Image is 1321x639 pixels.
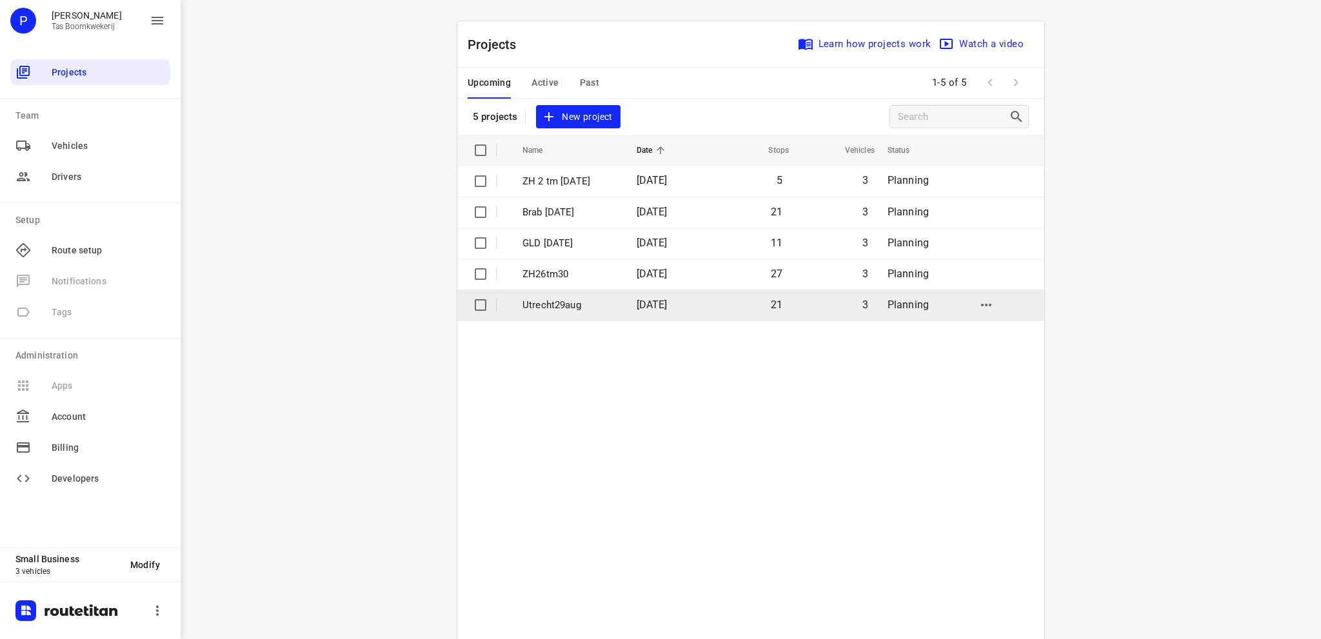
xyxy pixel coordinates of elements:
[62,333,581,346] p: Servatiusstraat 19, Aalten
[52,441,165,455] span: Billing
[591,141,839,153] p: Delivery
[52,22,122,31] p: Tas Boomkwekerij
[591,370,597,380] span: —
[591,393,839,406] p: Delivery
[888,237,929,249] span: Planning
[1275,362,1298,375] span: 12:54
[715,103,1298,115] span: 08:00
[1275,182,1298,195] span: 09:25
[888,206,929,218] span: Planning
[637,143,670,158] span: Date
[591,429,839,442] p: Delivery
[36,362,42,375] div: 7
[1275,146,1298,159] span: 08:53
[1275,290,1298,303] span: 11:21
[751,143,789,158] span: Stops
[522,236,617,251] p: GLD 2 sept
[1275,326,1298,339] span: 12:10
[1275,218,1298,231] span: 10:09
[36,182,42,194] div: 2
[637,268,668,280] span: [DATE]
[771,206,782,218] span: 21
[531,75,559,91] span: Active
[36,398,42,411] div: 8
[468,75,511,91] span: Upcoming
[591,285,839,298] p: Delivery
[591,190,597,199] span: —
[888,174,929,186] span: Planning
[771,237,782,249] span: 11
[1003,70,1029,95] span: Next Page
[522,298,617,313] p: Utrecht29aug
[62,152,581,165] p: [STREET_ADDRESS]
[62,513,581,526] p: Oude Prinsenweg 18, Putten
[34,507,45,519] div: 11
[591,334,597,344] span: —
[637,206,668,218] span: [DATE]
[591,153,597,163] span: —
[10,237,170,263] div: Route setup
[1275,435,1298,447] span: 14:40
[522,267,617,282] p: ZH26tm30
[591,213,839,226] p: Delivery
[62,139,581,152] p: 81304
[1009,109,1028,124] div: Search
[536,105,620,129] button: New project
[591,502,839,515] p: Delivery
[36,218,42,230] div: 3
[62,356,581,369] p: 81440
[522,174,617,189] p: ZH 2 tm 6 sept
[15,26,1306,41] p: Shift: 08:00 - 17:06
[898,107,1009,127] input: Search projects
[591,478,597,488] span: —
[777,174,782,186] span: 5
[62,428,581,441] p: 81340
[15,349,170,362] p: Administration
[52,10,122,21] p: Peter Tas
[637,174,668,186] span: [DATE]
[62,116,697,129] p: [GEOGRAPHIC_DATA], [GEOGRAPHIC_DATA]
[130,560,160,570] span: Modify
[468,35,527,54] p: Projects
[62,284,581,297] p: 81339
[771,299,782,311] span: 21
[715,536,1298,549] span: 17:06
[977,70,1003,95] span: Previous Page
[62,211,581,224] p: 81321
[591,226,597,235] span: —
[62,405,581,418] p: Boxbergerweg 58, Diepenveen
[591,406,597,416] span: —
[591,262,597,271] span: —
[15,567,120,576] p: 3 vehicles
[771,268,782,280] span: 27
[15,109,170,123] p: Team
[62,175,581,188] p: 81335
[715,550,1298,563] p: Completion time
[591,466,839,478] p: Delivery
[15,213,170,227] p: Setup
[62,188,581,201] p: Oude Broekdijk 18, Kesteren
[36,290,42,302] div: 5
[15,72,1306,93] h6: 2de voertuig, Renault Master
[10,59,170,85] div: Projects
[580,75,600,91] span: Past
[10,266,170,297] span: Available only on our Business plan
[34,471,45,483] div: 10
[52,170,165,184] span: Drivers
[1275,398,1298,411] span: 13:49
[62,224,581,237] p: Kon. Julianalaan 81, Ooij
[62,320,581,333] p: 81198
[10,370,170,401] span: Available only on our Business plan
[52,472,165,486] span: Developers
[591,177,839,190] p: Delivery
[52,139,165,153] span: Vehicles
[888,143,927,158] span: Status
[828,143,875,158] span: Vehicles
[52,244,165,257] span: Route setup
[591,298,597,308] span: —
[36,146,42,158] div: 1
[120,553,170,576] button: Modify
[1275,507,1298,520] span: 15:50
[15,41,1306,57] p: Driver:
[62,441,581,454] p: [STREET_ADDRESS][PERSON_NAME]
